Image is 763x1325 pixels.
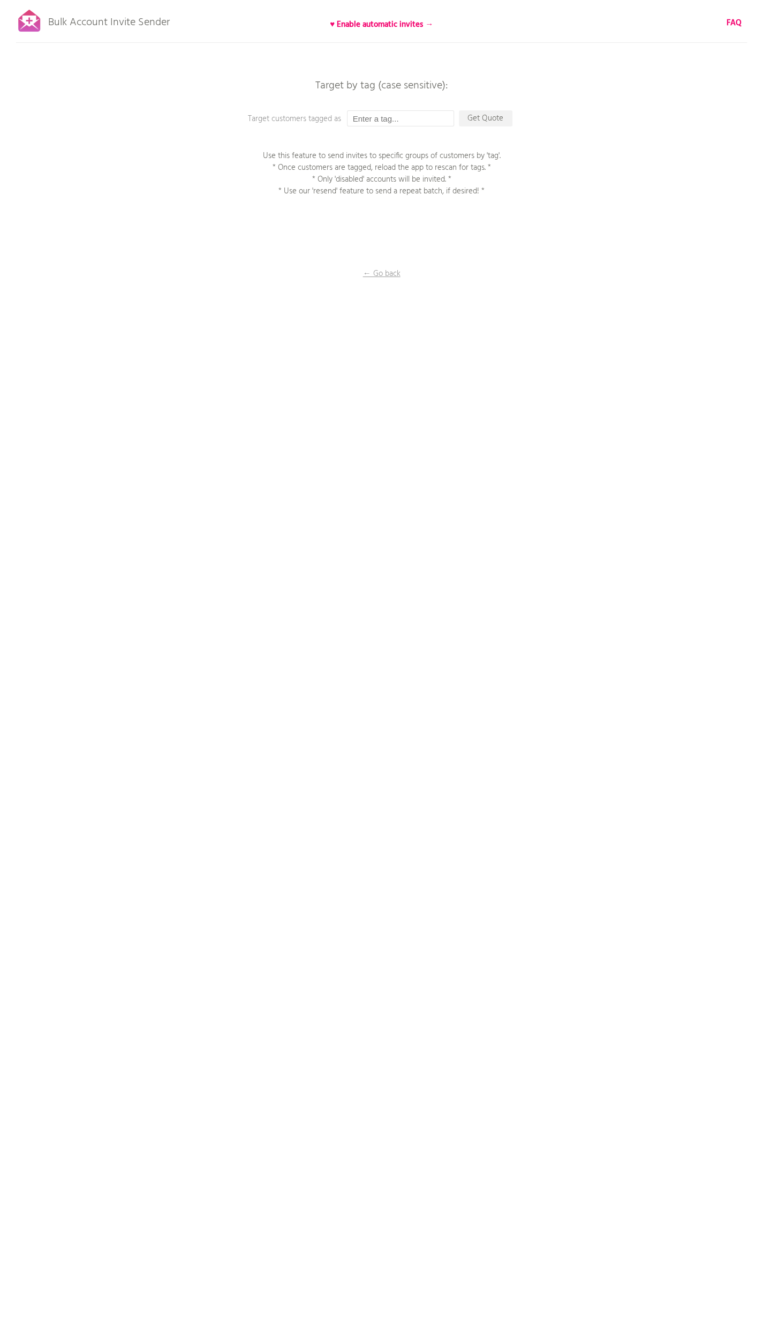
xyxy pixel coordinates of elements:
p: Target customers tagged as [248,113,462,125]
p: Bulk Account Invite Sender [48,6,170,33]
a: FAQ [727,17,742,29]
p: Get Quote [459,110,512,126]
p: Target by tag (case sensitive): [221,80,542,91]
input: Enter a tag... [347,110,454,126]
b: ♥ Enable automatic invites → [330,18,433,31]
p: ← Go back [328,268,435,280]
p: Use this feature to send invites to specific groups of customers by 'tag'. * Once customers are t... [248,150,516,197]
